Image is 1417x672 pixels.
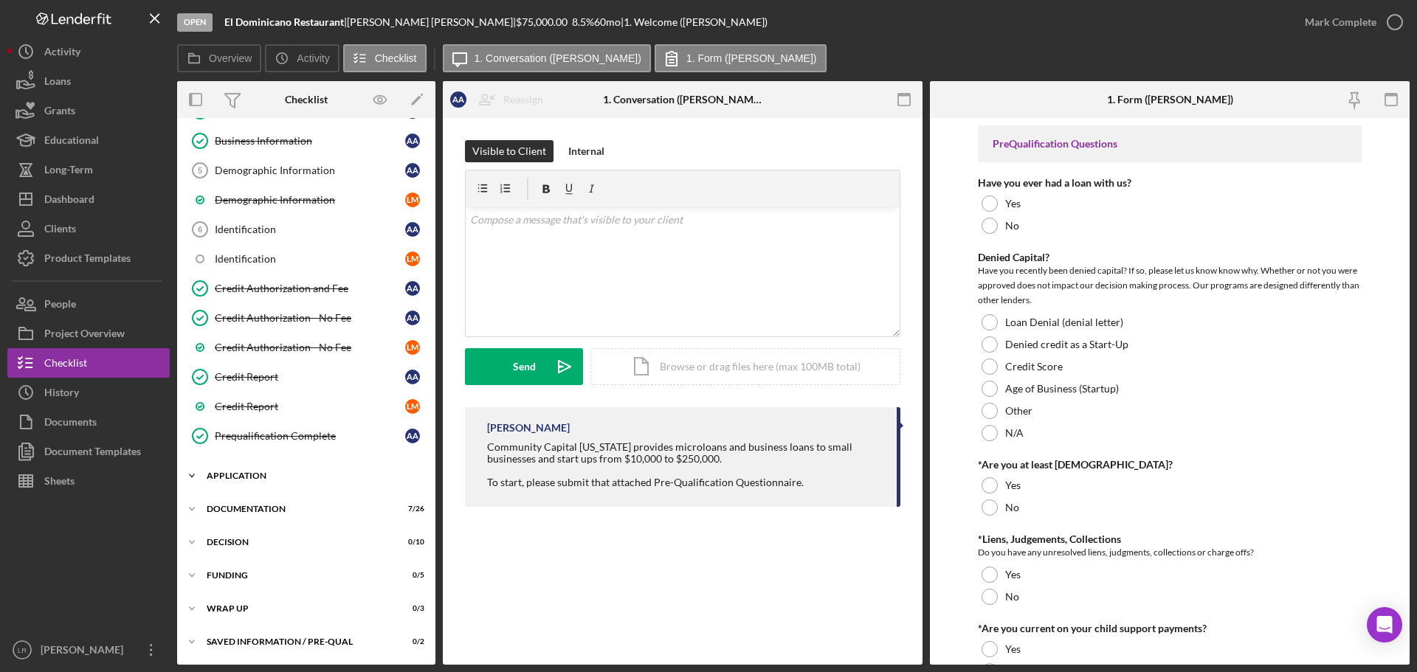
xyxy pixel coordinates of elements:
button: Overview [177,44,261,72]
div: A A [405,134,420,148]
div: Checklist [44,348,87,381]
div: 7 / 26 [398,505,424,513]
button: Clients [7,214,170,243]
button: Checklist [343,44,427,72]
div: Wrap up [207,604,387,613]
a: Credit ReportAA [185,362,428,392]
a: 6IdentificationAA [185,215,428,244]
button: Internal [561,140,612,162]
div: Clients [44,214,76,247]
button: Checklist [7,348,170,378]
div: Project Overview [44,319,125,352]
label: Age of Business (Startup) [1005,383,1119,395]
button: Send [465,348,583,385]
div: Have you recently been denied capital? If so, please let us know know why. Whether or not you wer... [978,263,1362,308]
div: [PERSON_NAME] [487,422,570,434]
div: 0 / 10 [398,538,424,547]
div: 1. Conversation ([PERSON_NAME]) [603,94,763,105]
button: Dashboard [7,184,170,214]
div: L M [405,340,420,355]
label: Other [1005,405,1032,417]
div: Demographic Information [215,194,405,206]
button: 1. Conversation ([PERSON_NAME]) [443,44,651,72]
label: Denied credit as a Start-Up [1005,339,1128,350]
div: Documentation [207,505,387,513]
div: Document Templates [44,437,141,470]
div: *Liens, Judgements, Collections [978,533,1362,545]
div: History [44,378,79,411]
div: Documents [44,407,97,440]
div: A A [405,163,420,178]
div: Credit Authorization and Fee [215,283,405,294]
div: 1. Form ([PERSON_NAME]) [1107,94,1233,105]
div: $75,000.00 [516,16,572,28]
div: | 1. Welcome ([PERSON_NAME]) [621,16,768,28]
button: Visible to Client [465,140,554,162]
div: Internal [568,140,604,162]
div: Identification [215,253,405,265]
label: Yes [1005,198,1021,209]
div: A A [405,311,420,325]
label: No [1005,502,1019,513]
button: Educational [7,125,170,155]
div: Have you ever had a loan with us? [978,177,1362,189]
div: Grants [44,96,75,129]
button: Mark Complete [1290,7,1410,37]
div: 8.5 % [572,16,594,28]
div: People [44,289,76,322]
button: LR[PERSON_NAME] [7,635,170,665]
button: Loans [7,66,170,96]
div: A A [405,281,420,296]
div: *Are you current on your child support payments? [978,623,1362,634]
div: Demographic Information [215,164,405,176]
div: L M [405,252,420,266]
button: Grants [7,96,170,125]
div: Checklist [285,94,328,105]
label: No [1005,220,1019,232]
div: Activity [44,37,80,70]
button: 1. Form ([PERSON_NAME]) [655,44,827,72]
label: Yes [1005,569,1021,581]
div: Credit Authorization - No Fee [215,312,405,324]
label: Overview [209,52,252,64]
div: *Are you at least [DEMOGRAPHIC_DATA]? [978,459,1362,471]
a: Credit ReportLM [185,392,428,421]
button: AAReassign [443,85,558,114]
label: Yes [1005,643,1021,655]
div: A A [405,222,420,237]
button: Sheets [7,466,170,496]
div: Credit Report [215,371,405,383]
div: Sheets [44,466,75,499]
div: Credit Report [215,401,405,412]
label: Credit Score [1005,361,1063,373]
label: Loan Denial (denial letter) [1005,316,1123,328]
a: 5Demographic InformationAA [185,156,428,185]
button: People [7,289,170,319]
button: Document Templates [7,437,170,466]
button: Long-Term [7,155,170,184]
div: Product Templates [44,243,131,277]
div: Do you have any unresolved liens, judgments, collections or charge offs? [978,545,1362,560]
button: History [7,378,170,407]
button: Project Overview [7,319,170,348]
div: 0 / 2 [398,637,424,646]
div: 60 mo [594,16,621,28]
a: Prequalification CompleteAA [185,421,428,451]
div: L M [405,193,420,207]
div: Educational [44,125,99,159]
div: Long-Term [44,155,93,188]
div: A A [405,370,420,384]
div: | [224,16,347,28]
label: No [1005,591,1019,603]
label: 1. Conversation ([PERSON_NAME]) [475,52,641,64]
div: [PERSON_NAME] [PERSON_NAME] | [347,16,516,28]
div: Community Capital [US_STATE] provides microloans and business loans to small businesses and start... [487,441,882,488]
div: A A [405,429,420,443]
